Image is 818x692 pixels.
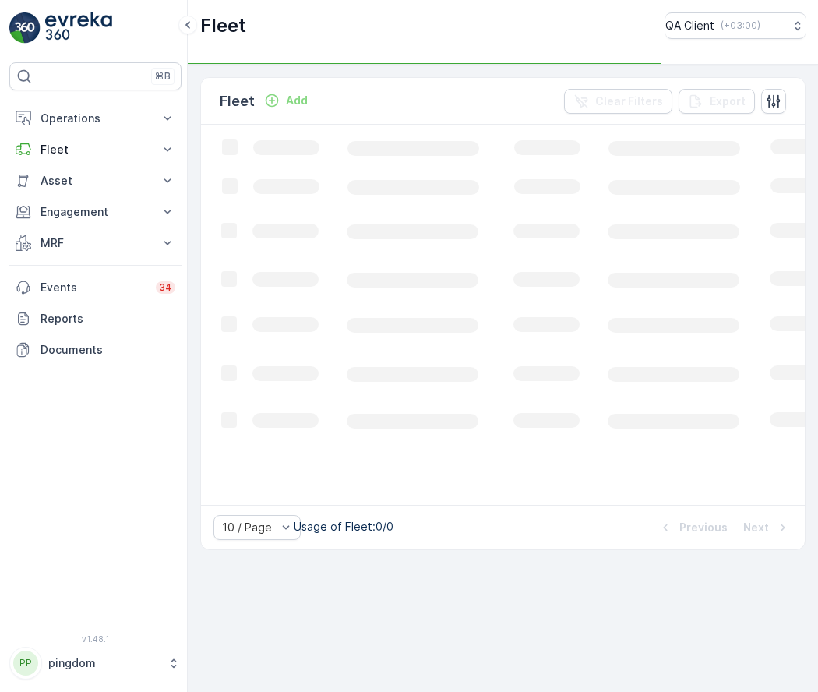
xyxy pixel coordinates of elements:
[564,89,672,114] button: Clear Filters
[159,281,172,294] p: 34
[41,204,150,220] p: Engagement
[721,19,760,32] p: ( +03:00 )
[9,647,182,680] button: PPpingdom
[679,520,728,535] p: Previous
[9,303,182,334] a: Reports
[155,70,171,83] p: ⌘B
[41,173,150,189] p: Asset
[665,18,714,34] p: QA Client
[710,94,746,109] p: Export
[13,651,38,676] div: PP
[743,520,769,535] p: Next
[258,91,314,110] button: Add
[9,196,182,228] button: Engagement
[665,12,806,39] button: QA Client(+03:00)
[41,235,150,251] p: MRF
[286,93,308,108] p: Add
[9,634,182,644] span: v 1.48.1
[9,272,182,303] a: Events34
[41,342,175,358] p: Documents
[41,311,175,327] p: Reports
[9,12,41,44] img: logo
[220,90,255,112] p: Fleet
[45,12,112,44] img: logo_light-DOdMpM7g.png
[9,134,182,165] button: Fleet
[41,142,150,157] p: Fleet
[294,519,393,535] p: Usage of Fleet : 0/0
[656,518,729,537] button: Previous
[48,655,160,671] p: pingdom
[9,165,182,196] button: Asset
[41,280,146,295] p: Events
[9,334,182,365] a: Documents
[679,89,755,114] button: Export
[9,228,182,259] button: MRF
[41,111,150,126] p: Operations
[200,13,246,38] p: Fleet
[9,103,182,134] button: Operations
[742,518,792,537] button: Next
[595,94,663,109] p: Clear Filters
